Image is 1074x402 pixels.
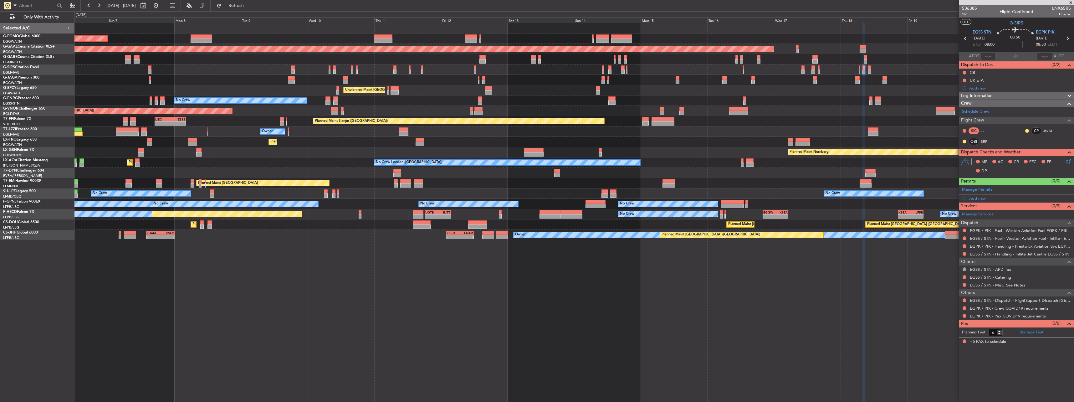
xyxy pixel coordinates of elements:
[898,214,911,218] div: -
[998,159,1003,165] span: AC
[826,189,840,198] div: No Crew
[662,230,760,240] div: Planned Maint [GEOGRAPHIC_DATA] ([GEOGRAPHIC_DATA])
[3,138,17,142] span: LX-TRO
[962,329,985,336] label: Planned PAX
[108,17,174,23] div: Sun 7
[3,189,16,193] span: 9H-LPZ
[3,194,21,199] a: LFMD/CEQ
[3,65,39,69] a: G-SIRSCitation Excel
[3,153,22,157] a: EDLW/DTM
[962,109,989,115] a: Schedule Crew
[3,91,20,95] a: LGAV/ATH
[970,313,1046,319] a: EGPK / PIK - Pax COVID19 requirements
[867,220,966,229] div: Planned Maint [GEOGRAPHIC_DATA] ([GEOGRAPHIC_DATA])
[1036,35,1049,42] span: [DATE]
[16,15,66,19] span: Only With Activity
[969,85,1071,91] div: Add new
[460,235,473,239] div: -
[970,282,1025,288] a: EGSS / STN - Misc. See Notes
[969,196,1071,201] div: Add new
[154,199,168,209] div: No Crew
[980,128,995,134] div: - -
[170,117,185,121] div: ZSSS
[3,173,42,178] a: EVRA/[PERSON_NAME]
[3,65,15,69] span: G-SIRS
[425,210,438,214] div: UGTB
[3,158,18,162] span: LX-AOA
[176,96,190,105] div: No Crew
[270,137,311,147] div: Planned Maint Dusseldorf
[962,12,977,17] span: 1/6
[961,149,1020,156] span: Dispatch Checks and Weather
[898,210,911,214] div: KSEA
[3,76,39,80] a: G-JAGAPhenom 300
[3,80,22,85] a: EGGW/LTN
[1000,8,1033,15] div: Flight Confirmed
[3,169,17,173] span: T7-DYN
[345,85,447,95] div: Unplanned Maint [GEOGRAPHIC_DATA] ([PERSON_NAME] Intl)
[960,19,971,25] button: UTC
[970,267,1011,272] a: EGSS / STN - APD Tax
[1051,178,1061,184] span: (0/0)
[374,17,441,23] div: Thu 11
[973,42,983,48] span: ETOT
[980,139,995,144] a: BRP
[3,34,19,38] span: G-FOMO
[790,147,829,157] div: Planned Maint Nurnberg
[3,96,18,100] span: G-ENRG
[774,17,841,23] div: Wed 17
[1020,329,1043,336] a: Manage PAX
[3,179,15,183] span: T7-EMI
[438,214,450,218] div: -
[3,132,19,137] a: EGLF/FAB
[728,220,827,229] div: Planned Maint [GEOGRAPHIC_DATA] ([GEOGRAPHIC_DATA])
[1052,12,1071,17] span: Charter
[3,49,22,54] a: EGGW/LTN
[961,178,976,185] span: Permits
[970,236,1071,241] a: EGSS / STN - Fuel - Weston Aviation Fuel - Inflite - EGSS / STN
[1054,53,1064,59] span: ALDT
[574,17,641,23] div: Sun 14
[970,244,1071,249] a: EGPK / PIK - Handling - Prestwick Aviation Svc EGPK / PIK
[1047,159,1051,165] span: FP
[3,210,17,214] span: F-HECD
[1029,159,1036,165] span: FFC
[707,17,774,23] div: Tue 16
[3,70,19,75] a: EGLF/FAB
[3,200,40,204] a: F-GPNJFalcon 900EX
[911,210,923,214] div: LFPB
[3,158,48,162] a: LX-AOACitation Mustang
[3,55,55,59] a: G-GARECessna Citation XLS+
[907,17,974,23] div: Fri 19
[93,189,107,198] div: No Crew
[376,158,442,167] div: No Crew London ([GEOGRAPHIC_DATA])
[214,1,251,11] button: Refresh
[438,210,450,214] div: RJTT
[441,17,508,23] div: Fri 12
[3,117,31,121] a: T7-FFIFalcon 7X
[1036,42,1046,48] span: 08:50
[161,235,174,239] div: -
[3,231,38,234] a: CS-JHHGlobal 6000
[420,199,435,209] div: No Crew
[970,70,975,75] div: CB
[3,96,39,100] a: G-ENRGPraetor 600
[3,231,17,234] span: CS-JHH
[763,214,775,218] div: -
[3,189,36,193] a: 9H-LPZLegacy 500
[911,214,923,218] div: -
[973,29,991,36] span: EGSS STN
[984,42,995,48] span: 08:00
[970,251,1069,257] a: EGSS / STN - Handling - Inflite Jet Centre EGSS / STN
[970,339,1006,345] span: +6 PAX to schedule
[970,298,1071,303] a: EGSS / STN - Dispatch - FlightSupport Dispatch [GEOGRAPHIC_DATA]
[969,138,979,145] div: OBI
[3,45,55,49] a: G-GAALCessna Citation XLS+
[223,3,249,8] span: Refresh
[961,100,972,107] span: Crew
[3,34,40,38] a: G-FOMOGlobal 6000
[106,3,136,8] span: [DATE] - [DATE]
[515,230,526,240] div: Owner
[1043,128,1057,134] a: JWM
[961,258,976,265] span: Charter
